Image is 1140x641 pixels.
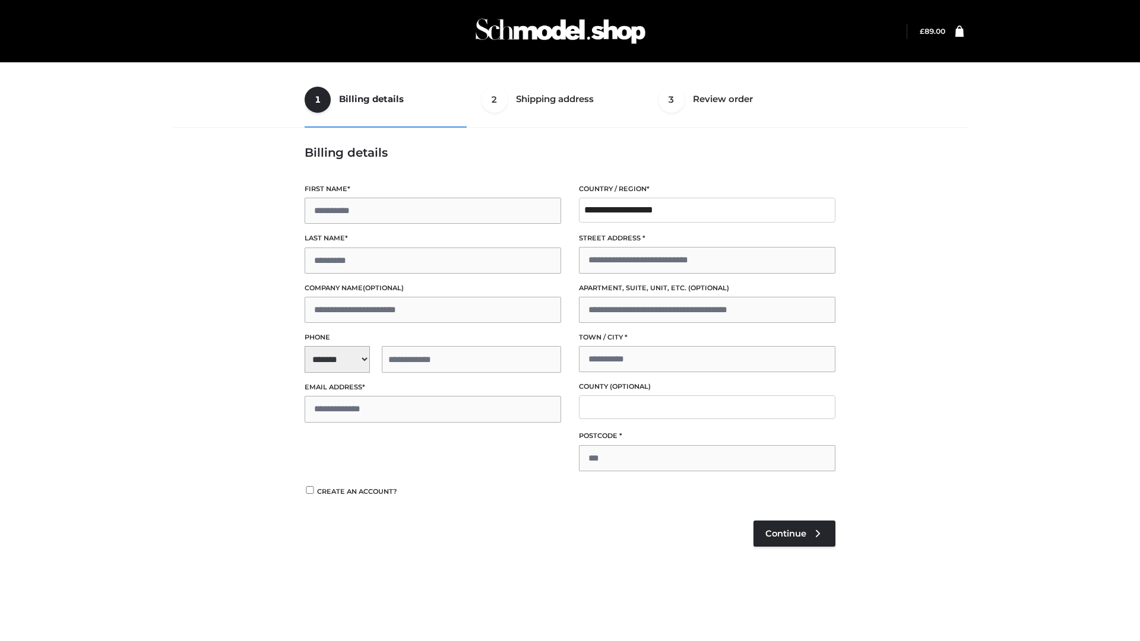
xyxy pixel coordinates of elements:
[765,528,806,539] span: Continue
[579,233,835,244] label: Street address
[305,332,561,343] label: Phone
[579,183,835,195] label: Country / Region
[305,145,835,160] h3: Billing details
[920,27,924,36] span: £
[579,283,835,294] label: Apartment, suite, unit, etc.
[920,27,945,36] a: £89.00
[920,27,945,36] bdi: 89.00
[753,521,835,547] a: Continue
[579,430,835,442] label: Postcode
[579,332,835,343] label: Town / City
[688,284,729,292] span: (optional)
[471,8,650,55] img: Schmodel Admin 964
[305,486,315,494] input: Create an account?
[305,233,561,244] label: Last name
[579,381,835,392] label: County
[305,183,561,195] label: First name
[363,284,404,292] span: (optional)
[305,283,561,294] label: Company name
[610,382,651,391] span: (optional)
[317,487,397,496] span: Create an account?
[305,382,561,393] label: Email address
